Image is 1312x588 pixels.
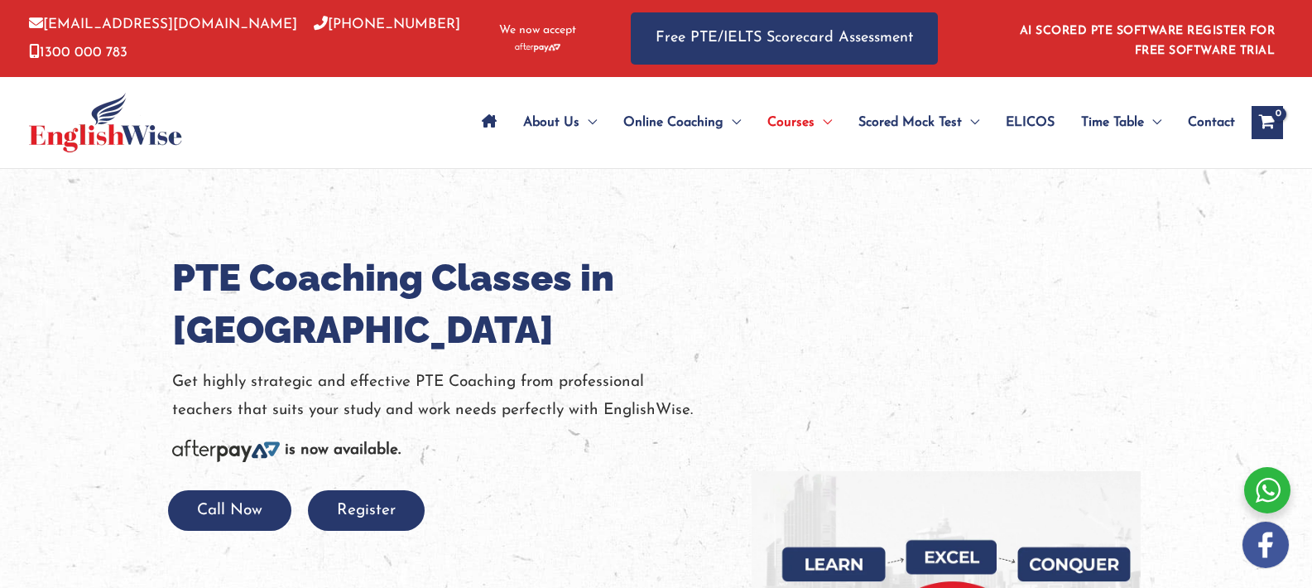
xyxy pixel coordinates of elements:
[1175,94,1235,152] a: Contact
[515,43,560,52] img: Afterpay-Logo
[172,369,727,424] p: Get highly strategic and effective PTE Coaching from professional teachers that suits your study ...
[510,94,610,152] a: About UsMenu Toggle
[308,503,425,518] a: Register
[631,12,938,65] a: Free PTE/IELTS Scorecard Assessment
[845,94,992,152] a: Scored Mock TestMenu Toggle
[29,93,182,152] img: cropped-ew-logo
[523,94,579,152] span: About Us
[1242,522,1289,568] img: white-facebook.png
[754,94,845,152] a: CoursesMenu Toggle
[992,94,1068,152] a: ELICOS
[579,94,597,152] span: Menu Toggle
[1081,94,1144,152] span: Time Table
[308,490,425,531] button: Register
[285,442,401,458] b: is now available.
[1144,94,1161,152] span: Menu Toggle
[815,94,832,152] span: Menu Toggle
[858,94,962,152] span: Scored Mock Test
[767,94,815,152] span: Courses
[172,440,280,462] img: Afterpay-Logo
[168,503,291,518] a: Call Now
[314,17,460,31] a: [PHONE_NUMBER]
[1010,12,1283,65] aside: Header Widget 1
[723,94,741,152] span: Menu Toggle
[1188,94,1235,152] span: Contact
[469,94,1235,152] nav: Site Navigation: Main Menu
[499,22,576,39] span: We now accept
[1020,25,1276,57] a: AI SCORED PTE SOFTWARE REGISTER FOR FREE SOFTWARE TRIAL
[1252,106,1283,139] a: View Shopping Cart, empty
[168,490,291,531] button: Call Now
[1068,94,1175,152] a: Time TableMenu Toggle
[29,46,127,60] a: 1300 000 783
[962,94,979,152] span: Menu Toggle
[1006,94,1055,152] span: ELICOS
[610,94,754,152] a: Online CoachingMenu Toggle
[29,17,297,31] a: [EMAIL_ADDRESS][DOMAIN_NAME]
[172,252,727,356] h1: PTE Coaching Classes in [GEOGRAPHIC_DATA]
[623,94,723,152] span: Online Coaching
